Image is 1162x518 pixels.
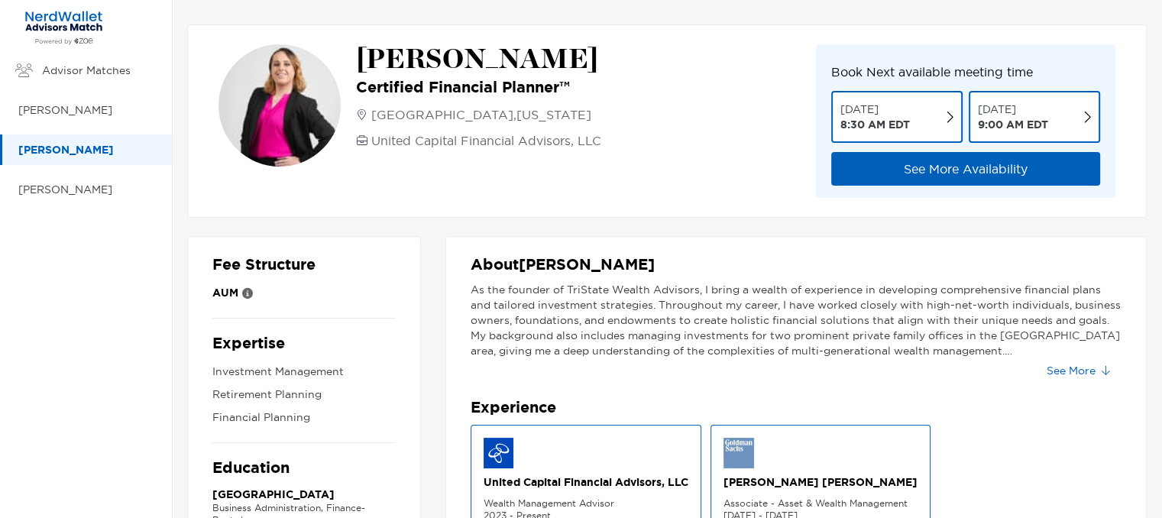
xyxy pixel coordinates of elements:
[212,487,396,502] p: [GEOGRAPHIC_DATA]
[840,102,910,117] p: [DATE]
[18,101,157,120] p: [PERSON_NAME]
[212,458,396,478] p: Education
[218,44,341,167] img: avatar
[42,61,157,80] p: Advisor Matches
[978,117,1048,132] p: 9:00 AM EDT
[831,91,963,143] button: [DATE] 8:30 AM EDT
[18,180,157,199] p: [PERSON_NAME]
[471,398,1122,417] p: Experience
[212,283,238,303] p: AUM
[840,117,910,132] p: 8:30 AM EDT
[18,10,109,45] img: Zoe Financial
[356,78,601,96] p: Certified Financial Planner™
[484,497,688,510] p: Wealth Management Advisor
[212,385,396,404] p: Retirement Planning
[831,152,1100,186] button: See More Availability
[723,438,754,468] img: firm logo
[831,63,1100,82] p: Book Next available meeting time
[969,91,1100,143] button: [DATE] 9:00 AM EDT
[471,255,1122,274] p: About [PERSON_NAME]
[484,438,513,468] img: firm logo
[18,141,157,160] p: [PERSON_NAME]
[212,408,396,427] p: Financial Planning
[723,474,918,490] p: [PERSON_NAME] [PERSON_NAME]
[212,334,396,353] p: Expertise
[723,497,918,510] p: Associate - Asset & Wealth Management
[212,255,396,274] p: Fee Structure
[356,44,601,75] p: [PERSON_NAME]
[484,474,688,490] p: United Capital Financial Advisors, LLC
[978,102,1048,117] p: [DATE]
[371,131,601,150] p: United Capital Financial Advisors, LLC
[471,282,1122,358] p: As the founder of TriState Wealth Advisors, I bring a wealth of experience in developing comprehe...
[1034,358,1122,383] button: See More
[371,105,591,124] p: [GEOGRAPHIC_DATA] , [US_STATE]
[212,362,396,381] p: Investment Management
